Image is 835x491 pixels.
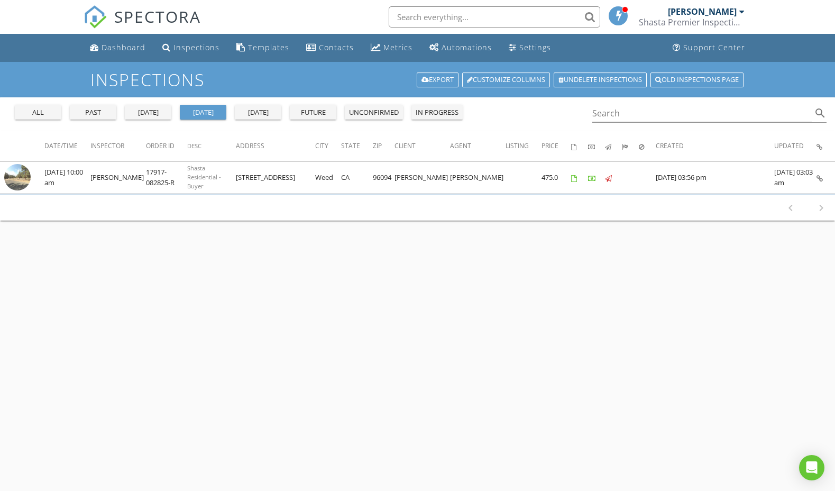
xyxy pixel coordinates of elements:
button: all [15,105,61,120]
button: past [70,105,116,120]
div: [PERSON_NAME] [668,6,737,17]
img: The Best Home Inspection Software - Spectora [84,5,107,29]
th: Client: Not sorted. [394,131,450,161]
span: Shasta Residential - Buyer [187,164,221,190]
span: Client [394,141,416,150]
a: SPECTORA [84,14,201,37]
span: Inspector [90,141,124,150]
a: Export [417,72,458,87]
div: Contacts [319,42,354,52]
td: [DATE] 03:03 am [774,161,816,194]
a: Customize Columns [462,72,550,87]
span: Created [656,141,684,150]
div: all [19,107,57,118]
span: Zip [373,141,382,150]
td: 475.0 [542,161,571,194]
div: Dashboard [102,42,145,52]
div: past [74,107,112,118]
input: Search everything... [389,6,600,28]
button: unconfirmed [345,105,403,120]
div: [DATE] [129,107,167,118]
th: Inspection Details: Not sorted. [816,131,835,161]
th: Published: Not sorted. [605,131,622,161]
td: CA [341,161,373,194]
a: Automations (Basic) [425,38,496,58]
div: unconfirmed [349,107,399,118]
i: search [814,107,827,120]
span: State [341,141,360,150]
div: [DATE] [184,107,222,118]
td: Weed [315,161,341,194]
span: Date/Time [44,141,78,150]
th: Agent: Not sorted. [450,131,506,161]
div: Support Center [683,42,745,52]
td: [DATE] 10:00 am [44,161,90,194]
th: Updated: Not sorted. [774,131,816,161]
button: in progress [411,105,463,120]
td: [DATE] 03:56 pm [656,161,774,194]
input: Search [592,105,812,122]
a: Settings [504,38,555,58]
th: Price: Not sorted. [542,131,571,161]
button: [DATE] [180,105,226,120]
span: SPECTORA [114,5,201,28]
th: City: Not sorted. [315,131,341,161]
a: Undelete inspections [554,72,647,87]
div: Inspections [173,42,219,52]
td: [PERSON_NAME] [90,161,146,194]
div: [DATE] [239,107,277,118]
td: 96094 [373,161,394,194]
span: Listing [506,141,529,150]
a: Dashboard [86,38,150,58]
th: Address: Not sorted. [236,131,315,161]
span: Agent [450,141,471,150]
a: Inspections [158,38,224,58]
button: future [290,105,336,120]
td: [PERSON_NAME] [450,161,506,194]
td: [PERSON_NAME] [394,161,450,194]
h1: Inspections [90,70,745,89]
a: Support Center [668,38,749,58]
th: State: Not sorted. [341,131,373,161]
a: Contacts [302,38,358,58]
div: Open Intercom Messenger [799,455,824,480]
span: Address [236,141,264,150]
span: Desc [187,142,201,150]
div: Settings [519,42,551,52]
span: Order ID [146,141,175,150]
th: Paid: Not sorted. [588,131,605,161]
th: Agreements signed: Not sorted. [571,131,588,161]
th: Order ID: Not sorted. [146,131,187,161]
th: Submitted: Not sorted. [622,131,639,161]
div: in progress [416,107,458,118]
a: Old inspections page [650,72,744,87]
div: Automations [442,42,492,52]
span: City [315,141,328,150]
div: Shasta Premier Inspection Group [639,17,745,28]
div: Templates [248,42,289,52]
th: Listing: Not sorted. [506,131,542,161]
th: Created: Not sorted. [656,131,774,161]
th: Zip: Not sorted. [373,131,394,161]
th: Canceled: Not sorted. [639,131,656,161]
img: streetview [4,164,31,190]
th: Date/Time: Not sorted. [44,131,90,161]
button: [DATE] [125,105,171,120]
div: Metrics [383,42,412,52]
a: Templates [232,38,293,58]
div: future [294,107,332,118]
a: Metrics [366,38,417,58]
span: Price [542,141,558,150]
td: 17917-082825-R [146,161,187,194]
th: Inspector: Not sorted. [90,131,146,161]
th: Desc: Not sorted. [187,131,236,161]
td: [STREET_ADDRESS] [236,161,315,194]
button: [DATE] [235,105,281,120]
span: Updated [774,141,804,150]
